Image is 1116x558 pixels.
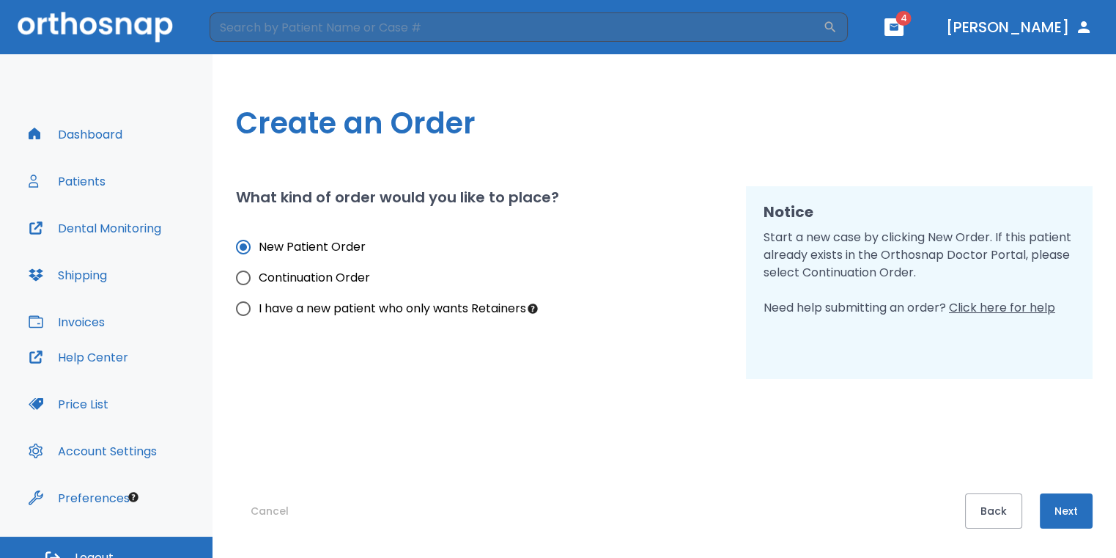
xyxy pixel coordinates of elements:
button: Dental Monitoring [20,210,170,246]
button: Dashboard [20,117,131,152]
span: 4 [896,11,912,26]
div: Tooltip anchor [526,302,539,315]
img: Orthosnap [18,12,173,42]
span: I have a new patient who only wants Retainers [259,300,526,317]
span: Click here for help [949,299,1055,316]
button: Help Center [20,339,137,375]
button: Price List [20,386,117,422]
span: Continuation Order [259,269,370,287]
button: [PERSON_NAME] [940,14,1098,40]
button: Account Settings [20,433,166,469]
button: Next [1040,493,1093,529]
h1: Create an Order [236,101,1093,145]
button: Shipping [20,257,116,293]
h2: Notice [764,201,1075,223]
h2: What kind of order would you like to place? [236,186,559,208]
button: Cancel [236,493,303,529]
button: Preferences [20,480,138,515]
span: New Patient Order [259,238,366,256]
button: Patients [20,164,114,199]
input: Search by Patient Name or Case # [210,12,823,42]
button: Back [965,493,1022,529]
div: Tooltip anchor [127,491,140,504]
p: Start a new case by clicking New Order. If this patient already exists in the Orthosnap Doctor Po... [764,229,1075,317]
button: Invoices [20,304,114,339]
